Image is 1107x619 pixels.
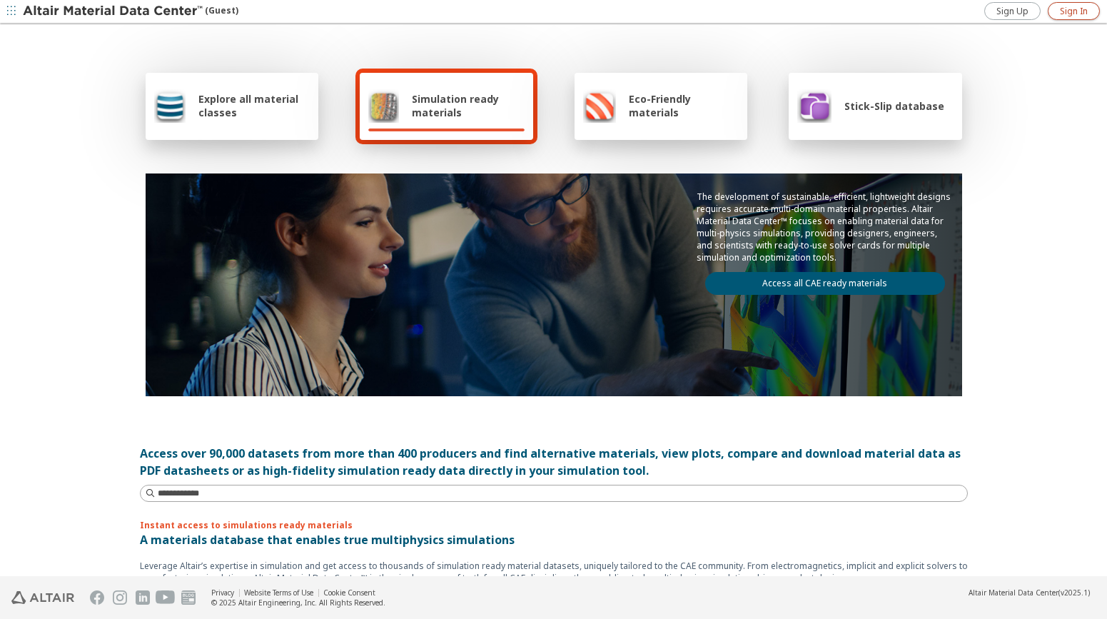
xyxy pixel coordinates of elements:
[23,4,205,19] img: Altair Material Data Center
[140,519,968,531] p: Instant access to simulations ready materials
[211,598,385,608] div: © 2025 Altair Engineering, Inc. All Rights Reserved.
[984,2,1041,20] a: Sign Up
[211,588,234,598] a: Privacy
[583,89,616,123] img: Eco-Friendly materials
[969,588,1090,598] div: (v2025.1)
[323,588,375,598] a: Cookie Consent
[11,591,74,604] img: Altair Engineering
[23,4,238,19] div: (Guest)
[154,89,186,123] img: Explore all material classes
[140,560,968,584] p: Leverage Altair’s expertise in simulation and get access to thousands of simulation ready materia...
[697,191,954,263] p: The development of sustainable, efficient, lightweight designs requires accurate multi-domain mat...
[705,272,945,295] a: Access all CAE ready materials
[996,6,1028,17] span: Sign Up
[412,92,524,119] span: Simulation ready materials
[1060,6,1088,17] span: Sign In
[629,92,739,119] span: Eco-Friendly materials
[969,588,1058,598] span: Altair Material Data Center
[844,99,944,113] span: Stick-Slip database
[368,89,399,123] img: Simulation ready materials
[140,531,968,548] p: A materials database that enables true multiphysics simulations
[198,92,310,119] span: Explore all material classes
[140,445,968,479] div: Access over 90,000 datasets from more than 400 producers and find alternative materials, view plo...
[1048,2,1100,20] a: Sign In
[797,89,831,123] img: Stick-Slip database
[244,588,313,598] a: Website Terms of Use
